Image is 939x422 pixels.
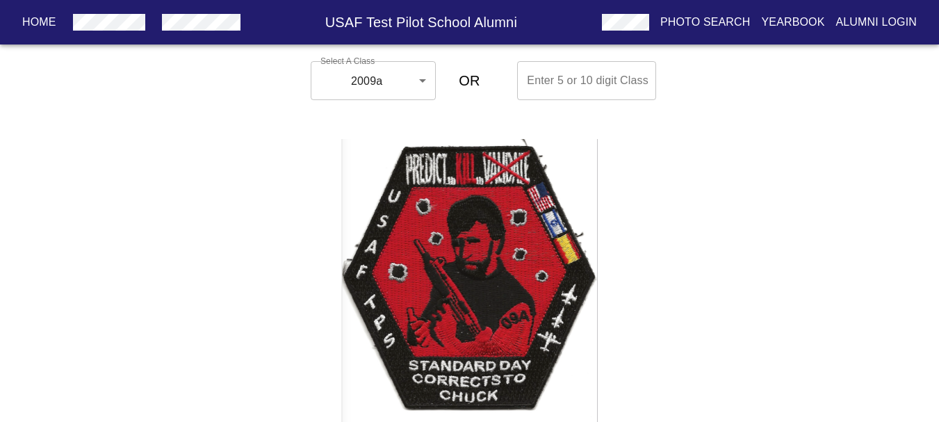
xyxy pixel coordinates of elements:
[17,10,62,35] button: Home
[311,61,436,100] div: 2009a
[836,14,917,31] p: Alumni Login
[655,10,756,35] button: Photo Search
[246,11,596,33] h6: USAF Test Pilot School Alumni
[756,10,830,35] button: Yearbook
[761,14,824,31] p: Yearbook
[831,10,923,35] button: Alumni Login
[22,14,56,31] p: Home
[660,14,751,31] p: Photo Search
[459,70,480,92] h6: OR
